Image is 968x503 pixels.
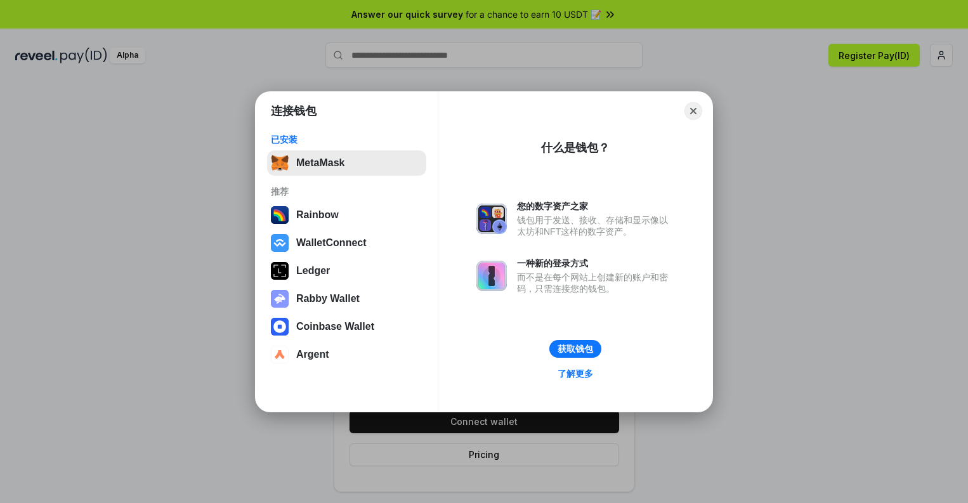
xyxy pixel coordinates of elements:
a: 了解更多 [550,365,601,382]
img: svg+xml,%3Csvg%20width%3D%22120%22%20height%3D%22120%22%20viewBox%3D%220%200%20120%20120%22%20fil... [271,206,289,224]
button: WalletConnect [267,230,426,256]
div: Argent [296,349,329,360]
div: Coinbase Wallet [296,321,374,332]
img: svg+xml,%3Csvg%20xmlns%3D%22http%3A%2F%2Fwww.w3.org%2F2000%2Fsvg%22%20fill%3D%22none%22%20viewBox... [476,204,507,234]
button: Rainbow [267,202,426,228]
div: 您的数字资产之家 [517,200,674,212]
img: svg+xml,%3Csvg%20xmlns%3D%22http%3A%2F%2Fwww.w3.org%2F2000%2Fsvg%22%20width%3D%2228%22%20height%3... [271,262,289,280]
div: MetaMask [296,157,344,169]
div: Rabby Wallet [296,293,360,304]
img: svg+xml,%3Csvg%20width%3D%2228%22%20height%3D%2228%22%20viewBox%3D%220%200%2028%2028%22%20fill%3D... [271,318,289,336]
img: svg+xml,%3Csvg%20fill%3D%22none%22%20height%3D%2233%22%20viewBox%3D%220%200%2035%2033%22%20width%... [271,154,289,172]
button: Argent [267,342,426,367]
button: Ledger [267,258,426,284]
h1: 连接钱包 [271,103,317,119]
div: 什么是钱包？ [541,140,610,155]
div: Rainbow [296,209,339,221]
button: MetaMask [267,150,426,176]
button: Coinbase Wallet [267,314,426,339]
div: 推荐 [271,186,422,197]
div: 而不是在每个网站上创建新的账户和密码，只需连接您的钱包。 [517,271,674,294]
img: svg+xml,%3Csvg%20xmlns%3D%22http%3A%2F%2Fwww.w3.org%2F2000%2Fsvg%22%20fill%3D%22none%22%20viewBox... [271,290,289,308]
div: 获取钱包 [558,343,593,355]
div: WalletConnect [296,237,367,249]
div: 了解更多 [558,368,593,379]
div: 一种新的登录方式 [517,258,674,269]
img: svg+xml,%3Csvg%20xmlns%3D%22http%3A%2F%2Fwww.w3.org%2F2000%2Fsvg%22%20fill%3D%22none%22%20viewBox... [476,261,507,291]
img: svg+xml,%3Csvg%20width%3D%2228%22%20height%3D%2228%22%20viewBox%3D%220%200%2028%2028%22%20fill%3D... [271,346,289,363]
div: 已安装 [271,134,422,145]
div: 钱包用于发送、接收、存储和显示像以太坊和NFT这样的数字资产。 [517,214,674,237]
button: Rabby Wallet [267,286,426,311]
div: Ledger [296,265,330,277]
button: 获取钱包 [549,340,601,358]
button: Close [684,102,702,120]
img: svg+xml,%3Csvg%20width%3D%2228%22%20height%3D%2228%22%20viewBox%3D%220%200%2028%2028%22%20fill%3D... [271,234,289,252]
